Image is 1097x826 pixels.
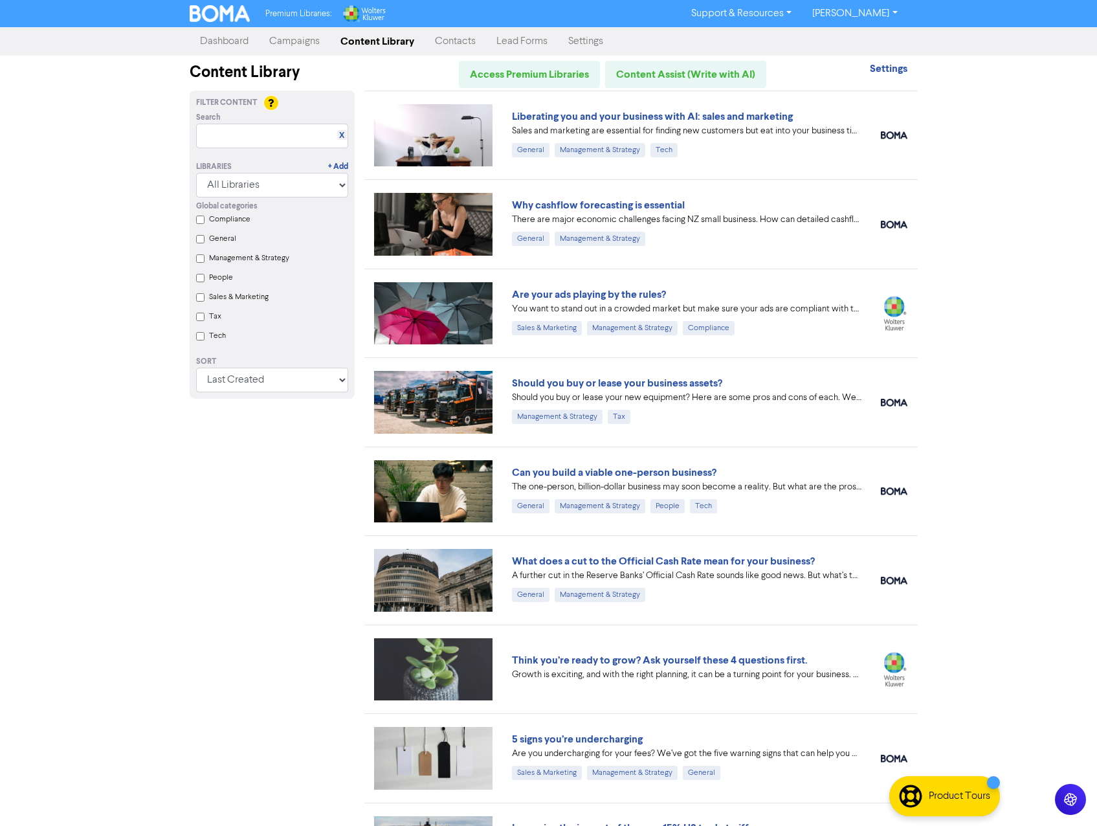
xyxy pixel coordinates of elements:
strong: Settings [870,62,907,75]
a: Settings [558,28,614,54]
div: Management & Strategy [555,499,645,513]
div: Tech [690,499,717,513]
div: Sales & Marketing [512,766,582,780]
div: Management & Strategy [512,410,603,424]
div: Are you undercharging for your fees? We’ve got the five warning signs that can help you diagnose ... [512,747,861,761]
img: wolters_kluwer [881,652,907,686]
label: People [209,272,233,284]
div: General [512,143,549,157]
a: 5 signs you’re undercharging [512,733,643,746]
div: Content Library [190,61,355,84]
div: Management & Strategy [555,588,645,602]
div: Filter Content [196,97,348,109]
label: Management & Strategy [209,252,289,264]
div: General [683,766,720,780]
span: Premium Libraries: [265,10,331,18]
img: BOMA Logo [190,5,250,22]
img: boma [881,487,907,495]
label: Tech [209,330,226,342]
img: wolters_kluwer [881,296,907,330]
div: Sales and marketing are essential for finding new customers but eat into your business time. We e... [512,124,861,138]
div: Tax [608,410,630,424]
a: [PERSON_NAME] [802,3,907,24]
a: + Add [328,161,348,173]
label: Compliance [209,214,250,225]
span: Search [196,112,221,124]
div: Sales & Marketing [512,321,582,335]
div: Management & Strategy [555,232,645,246]
div: The one-person, billion-dollar business may soon become a reality. But what are the pros and cons... [512,480,861,494]
a: Think you’re ready to grow? Ask yourself these 4 questions first. [512,654,808,667]
a: Content Assist (Write with AI) [605,61,766,88]
div: Growth is exciting, and with the right planning, it can be a turning point for your business. Her... [512,668,861,682]
img: boma [881,221,907,229]
a: Can you build a viable one-person business? [512,466,716,479]
div: There are major economic challenges facing NZ small business. How can detailed cashflow forecasti... [512,213,861,227]
div: Management & Strategy [587,321,678,335]
a: Dashboard [190,28,259,54]
img: boma_accounting [881,399,907,407]
div: General [512,232,549,246]
a: Access Premium Libraries [459,61,600,88]
a: Are your ads playing by the rules? [512,288,666,301]
a: Lead Forms [486,28,558,54]
img: Wolters Kluwer [342,5,386,22]
img: boma [881,577,907,585]
img: boma_accounting [881,755,907,763]
div: Management & Strategy [587,766,678,780]
a: Content Library [330,28,425,54]
a: X [339,131,344,140]
a: Campaigns [259,28,330,54]
label: Sales & Marketing [209,291,269,303]
div: You want to stand out in a crowded market but make sure your ads are compliant with the rules. Fi... [512,302,861,316]
img: boma [881,131,907,139]
div: Sort [196,356,348,368]
div: Management & Strategy [555,143,645,157]
a: Settings [870,64,907,74]
a: Liberating you and your business with AI: sales and marketing [512,110,793,123]
div: General [512,499,549,513]
div: A further cut in the Reserve Banks’ Official Cash Rate sounds like good news. But what’s the real... [512,569,861,583]
div: Should you buy or lease your new equipment? Here are some pros and cons of each. We also can revi... [512,391,861,405]
div: General [512,588,549,602]
label: Tax [209,311,221,322]
div: Libraries [196,161,232,173]
a: Support & Resources [681,3,802,24]
iframe: Chat Widget [1032,764,1097,826]
a: Contacts [425,28,486,54]
div: Global categories [196,201,348,212]
label: General [209,233,236,245]
a: Should you buy or lease your business assets? [512,377,722,390]
div: Compliance [683,321,735,335]
a: Why cashflow forecasting is essential [512,199,685,212]
a: What does a cut to the Official Cash Rate mean for your business? [512,555,815,568]
div: Tech [650,143,678,157]
div: People [650,499,685,513]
